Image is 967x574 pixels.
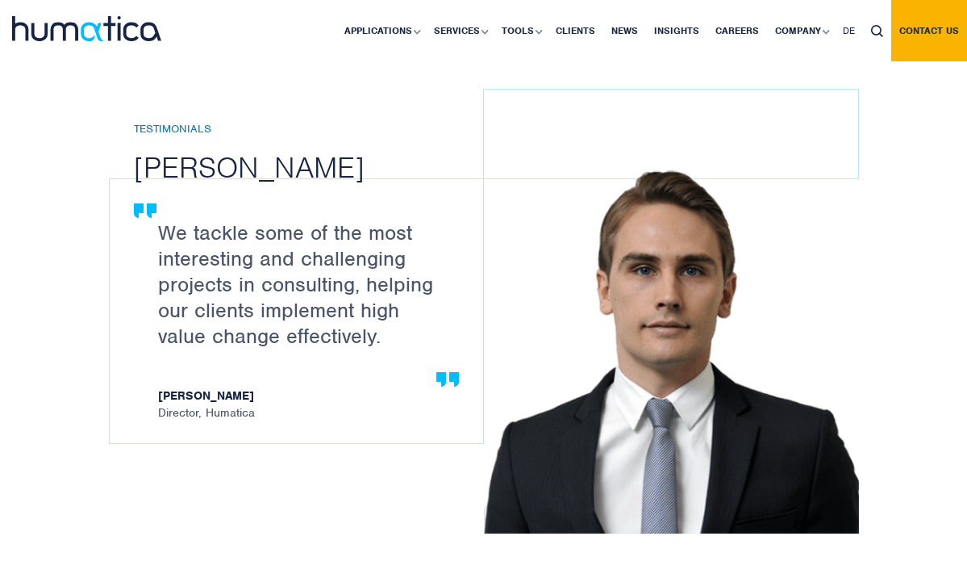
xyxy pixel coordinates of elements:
img: logo [12,16,161,41]
strong: [PERSON_NAME] [158,389,451,406]
img: Careers [484,162,859,534]
span: Director, Humatica [158,389,451,419]
span: DE [843,24,855,37]
h6: Testimonials [134,123,507,136]
p: We tackle some of the most interesting and challenging projects in consulting, helping our client... [158,220,451,349]
h2: [PERSON_NAME] [134,149,507,186]
img: search_icon [871,25,883,37]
